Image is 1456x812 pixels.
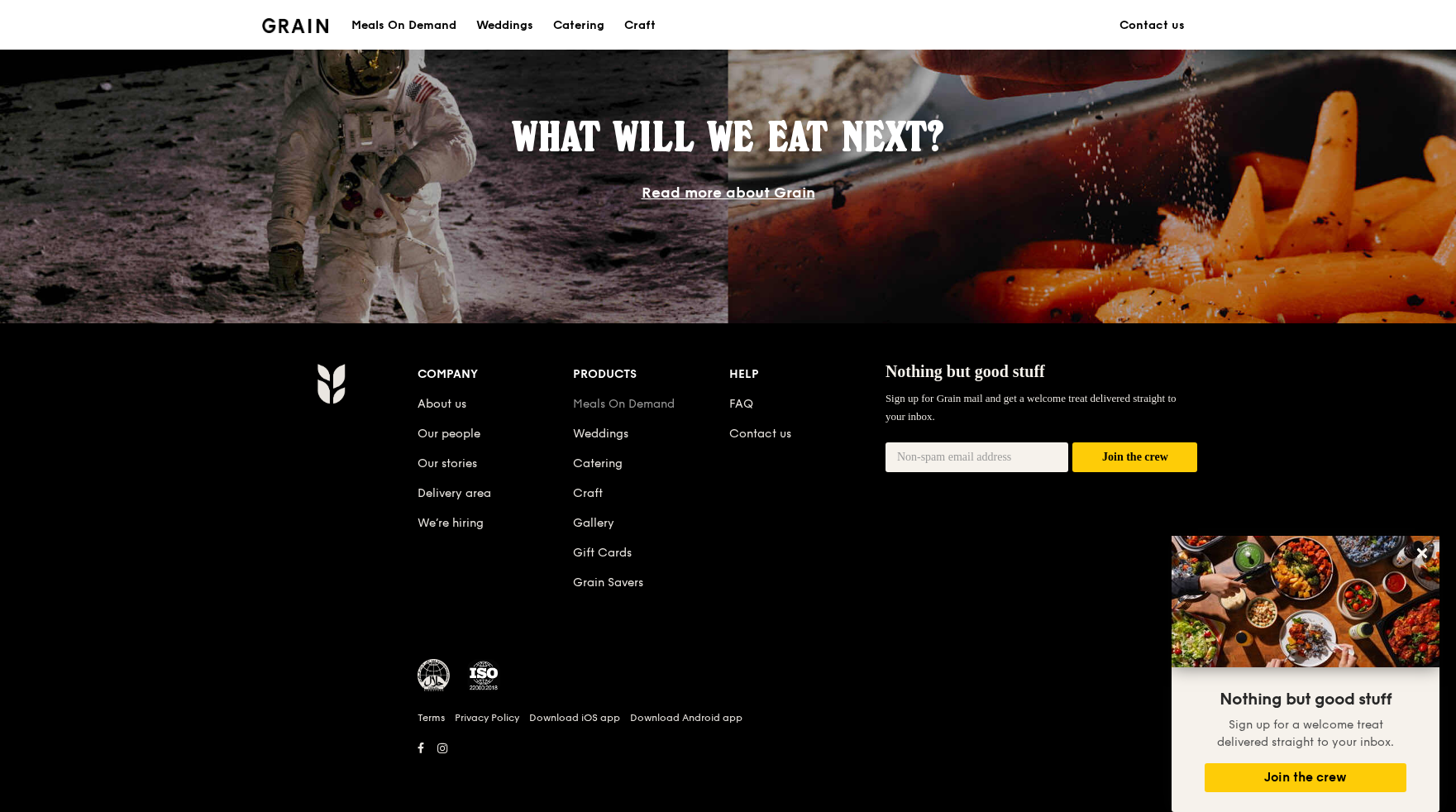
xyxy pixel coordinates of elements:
[573,576,643,590] a: Grain Savers
[624,1,656,50] div: Craft
[1172,536,1439,667] img: DSC07876-Edit02-Large.jpeg
[513,112,944,160] span: What will we eat next?
[886,392,1177,423] span: Sign up for Grain mail and get a welcome treat delivered straight to your inbox.
[886,442,1069,472] input: Non-spam email address
[729,397,753,411] a: FAQ
[1220,690,1392,709] span: Nothing but good stuff
[886,362,1045,380] span: Nothing but good stuff
[573,546,632,560] a: Gift Cards
[418,711,445,724] a: Terms
[642,184,815,202] a: Read more about Grain
[418,516,484,530] a: We’re hiring
[630,711,742,724] a: Download Android app
[1205,763,1406,792] button: Join the crew
[1217,718,1394,749] span: Sign up for a welcome treat delivered straight to your inbox.
[573,427,628,441] a: Weddings
[543,1,614,50] a: Catering
[573,516,614,530] a: Gallery
[418,427,480,441] a: Our people
[317,363,346,404] img: Grain
[729,363,886,386] div: Help
[529,711,620,724] a: Download iOS app
[252,760,1205,773] h6: Revision
[573,456,623,470] a: Catering
[729,427,791,441] a: Contact us
[553,1,604,50] div: Catering
[467,659,500,692] img: ISO Certified
[455,711,519,724] a: Privacy Policy
[1409,540,1435,566] button: Close
[573,486,603,500] a: Craft
[418,659,451,692] img: MUIS Halal Certified
[418,397,466,411] a: About us
[351,1,456,50] div: Meals On Demand
[1072,442,1197,473] button: Join the crew
[476,1,533,50] div: Weddings
[418,456,477,470] a: Our stories
[614,1,666,50] a: Craft
[573,363,729,386] div: Products
[466,1,543,50] a: Weddings
[573,397,675,411] a: Meals On Demand
[262,18,329,33] img: Grain
[418,486,491,500] a: Delivery area
[1110,1,1195,50] a: Contact us
[418,363,574,386] div: Company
